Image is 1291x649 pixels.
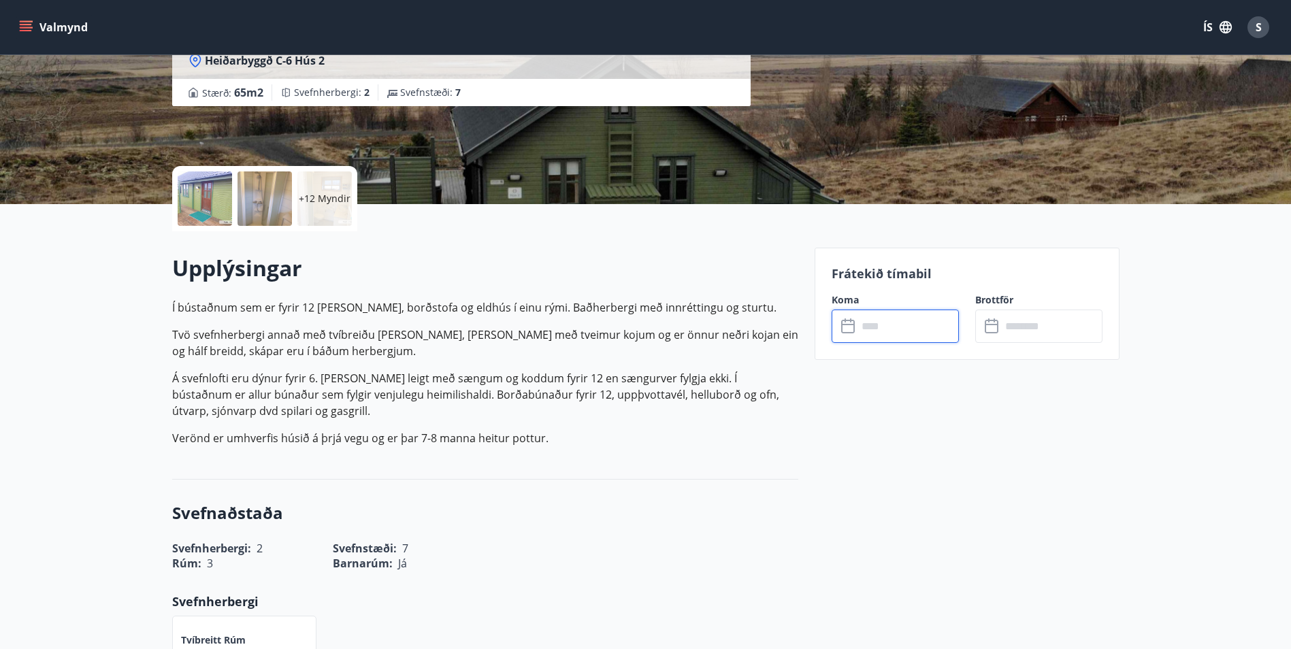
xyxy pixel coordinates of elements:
[333,556,393,571] span: Barnarúm :
[455,86,461,99] span: 7
[16,15,93,39] button: menu
[172,370,798,419] p: Á svefnlofti eru dýnur fyrir 6. [PERSON_NAME] leigt með sængum og koddum fyrir 12 en sængurver fy...
[294,86,370,99] span: Svefnherbergi :
[202,84,263,101] span: Stærð :
[172,501,798,525] h3: Svefnaðstaða
[832,293,959,307] label: Koma
[299,192,350,205] p: +12 Myndir
[1242,11,1275,44] button: S
[207,556,213,571] span: 3
[181,633,246,647] p: Tvíbreitt rúm
[172,430,798,446] p: Verönd er umhverfis húsið á þrjá vegu og er þar 7-8 manna heitur pottur.
[832,265,1102,282] p: Frátekið tímabil
[398,556,407,571] span: Já
[1256,20,1262,35] span: S
[364,86,370,99] span: 2
[172,556,201,571] span: Rúm :
[172,593,798,610] p: Svefnherbergi
[172,253,798,283] h2: Upplýsingar
[1196,15,1239,39] button: ÍS
[400,86,461,99] span: Svefnstæði :
[172,327,798,359] p: Tvö svefnherbergi annað með tvíbreiðu [PERSON_NAME], [PERSON_NAME] með tveimur kojum og er önnur ...
[205,53,325,68] span: Heiðarbyggð C-6 Hús 2
[975,293,1102,307] label: Brottför
[234,85,263,100] span: 65 m2
[172,299,798,316] p: Í bústaðnum sem er fyrir 12 [PERSON_NAME], borðstofa og eldhús í einu rými. Baðherbergi með innré...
